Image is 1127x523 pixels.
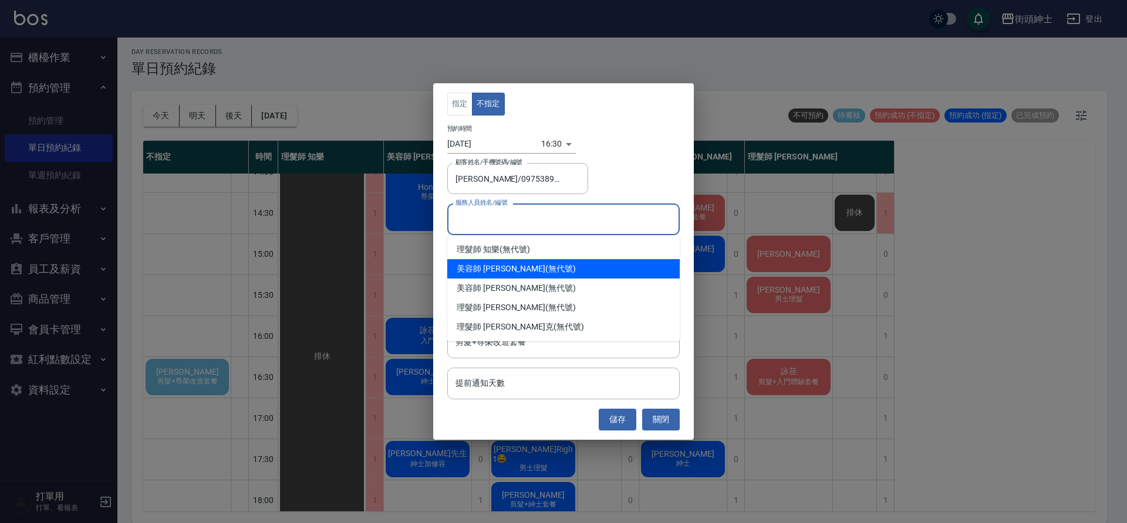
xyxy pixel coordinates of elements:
button: 關閉 [642,409,680,430]
div: (無代號) [447,298,680,317]
div: 16:30 [541,134,562,154]
span: 理髮師 [PERSON_NAME] [457,301,545,314]
span: 美容師 [PERSON_NAME] [457,263,545,275]
div: (無代號) [447,317,680,337]
button: 儲存 [599,409,636,430]
button: 不指定 [472,93,505,116]
div: (無代號) [447,279,680,298]
div: (無代號) [447,240,680,259]
button: 指定 [447,93,473,116]
span: 理髮師 知樂 [457,243,500,256]
div: (無代號) [447,259,680,279]
label: 預約時間 [447,124,472,133]
span: 理髮師 [PERSON_NAME]克 [457,321,554,333]
span: 美容師 [PERSON_NAME] [457,282,545,294]
input: Choose date, selected date is 2025-10-11 [447,134,541,154]
label: 顧客姓名/手機號碼/編號 [455,158,522,167]
label: 服務人員姓名/編號 [455,198,507,207]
